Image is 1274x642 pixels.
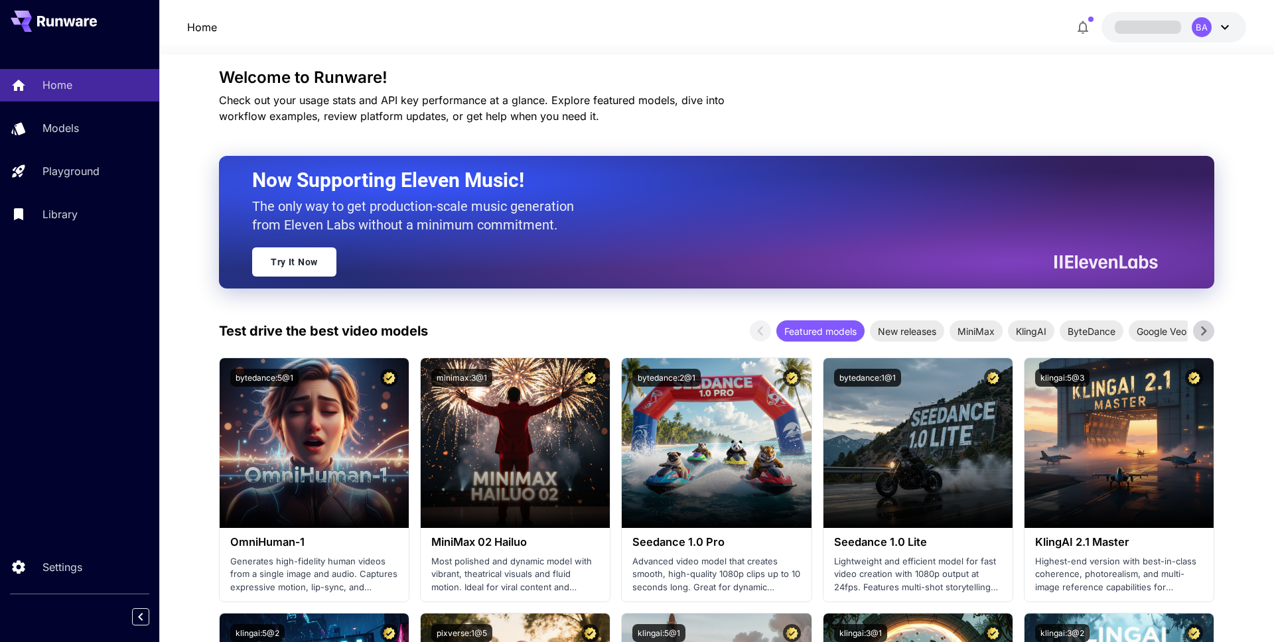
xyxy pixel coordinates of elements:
button: bytedance:1@1 [834,369,901,387]
nav: breadcrumb [187,19,217,35]
a: Try It Now [252,247,336,277]
p: Library [42,206,78,222]
span: New releases [870,324,944,338]
p: Models [42,120,79,136]
span: KlingAI [1008,324,1054,338]
button: klingai:5@1 [632,624,685,642]
h3: OmniHuman‑1 [230,536,398,548]
p: The only way to get production-scale music generation from Eleven Labs without a minimum commitment. [252,197,584,234]
button: bytedance:2@1 [632,369,701,387]
button: minimax:3@1 [431,369,492,387]
div: New releases [870,320,944,342]
p: Lightweight and efficient model for fast video creation with 1080p output at 24fps. Features mult... [834,555,1002,594]
p: Test drive the best video models [219,321,428,341]
button: BA [1101,12,1246,42]
button: Certified Model – Vetted for best performance and includes a commercial license. [1185,624,1203,642]
h2: Now Supporting Eleven Music! [252,168,1148,193]
p: Highest-end version with best-in-class coherence, photorealism, and multi-image reference capabil... [1035,555,1203,594]
p: Advanced video model that creates smooth, high-quality 1080p clips up to 10 seconds long. Great f... [632,555,800,594]
p: Most polished and dynamic model with vibrant, theatrical visuals and fluid motion. Ideal for vira... [431,555,599,594]
div: MiniMax [950,320,1003,342]
button: pixverse:1@5 [431,624,492,642]
img: alt [823,358,1013,528]
button: bytedance:5@1 [230,369,299,387]
p: Playground [42,163,100,179]
img: alt [1025,358,1214,528]
span: Featured models [776,324,865,338]
button: Certified Model – Vetted for best performance and includes a commercial license. [783,369,801,387]
span: Check out your usage stats and API key performance at a glance. Explore featured models, dive int... [219,94,725,123]
h3: Welcome to Runware! [219,68,1214,87]
span: Google Veo [1129,324,1194,338]
button: Certified Model – Vetted for best performance and includes a commercial license. [1185,369,1203,387]
h3: KlingAI 2.1 Master [1035,536,1203,548]
p: Generates high-fidelity human videos from a single image and audio. Captures expressive motion, l... [230,555,398,594]
button: Certified Model – Vetted for best performance and includes a commercial license. [380,624,398,642]
div: BA [1192,17,1212,37]
button: Certified Model – Vetted for best performance and includes a commercial license. [581,369,599,387]
button: Certified Model – Vetted for best performance and includes a commercial license. [984,369,1002,387]
button: Collapse sidebar [132,608,149,625]
span: ByteDance [1060,324,1123,338]
button: klingai:3@1 [834,624,887,642]
h3: Seedance 1.0 Lite [834,536,1002,548]
button: Certified Model – Vetted for best performance and includes a commercial license. [783,624,801,642]
span: MiniMax [950,324,1003,338]
button: Certified Model – Vetted for best performance and includes a commercial license. [581,624,599,642]
button: Certified Model – Vetted for best performance and includes a commercial license. [380,369,398,387]
button: Certified Model – Vetted for best performance and includes a commercial license. [984,624,1002,642]
div: ByteDance [1060,320,1123,342]
button: klingai:3@2 [1035,624,1090,642]
h3: Seedance 1.0 Pro [632,536,800,548]
img: alt [421,358,610,528]
div: KlingAI [1008,320,1054,342]
img: alt [220,358,409,528]
p: Settings [42,559,82,575]
div: Featured models [776,320,865,342]
img: alt [622,358,811,528]
p: Home [42,77,72,93]
h3: MiniMax 02 Hailuo [431,536,599,548]
div: Google Veo [1129,320,1194,342]
button: klingai:5@2 [230,624,285,642]
a: Home [187,19,217,35]
button: klingai:5@3 [1035,369,1090,387]
div: Collapse sidebar [142,605,159,629]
